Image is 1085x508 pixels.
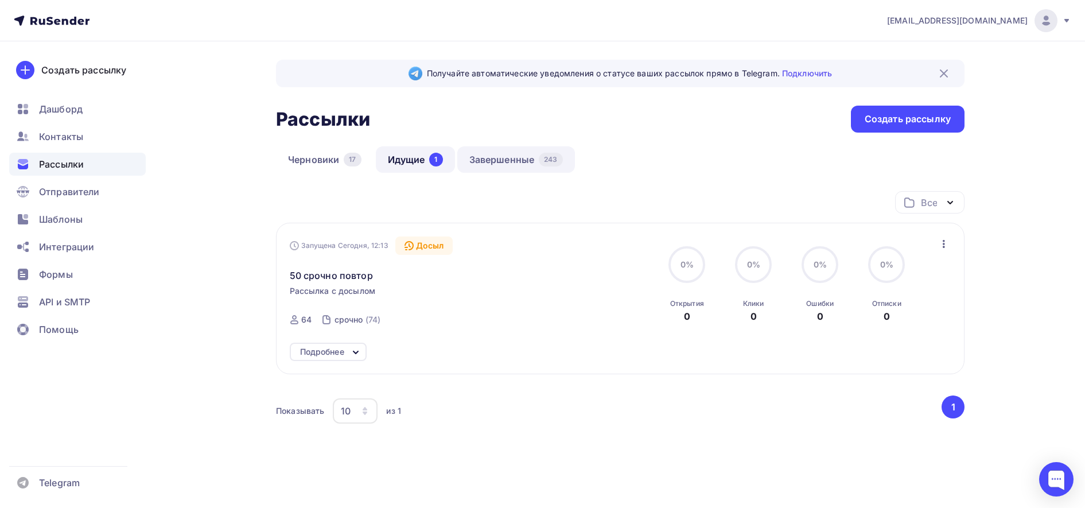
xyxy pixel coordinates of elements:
[9,125,146,148] a: Контакты
[332,398,378,424] button: 10
[39,323,79,336] span: Помощь
[457,146,575,173] a: Завершенные243
[670,299,704,308] div: Открытия
[341,404,351,418] div: 10
[940,395,965,418] ul: Pagination
[9,263,146,286] a: Формы
[9,153,146,176] a: Рассылки
[39,295,90,309] span: API и SMTP
[684,309,690,323] div: 0
[386,405,401,417] div: из 1
[365,314,381,325] div: (74)
[39,185,100,199] span: Отправители
[865,113,951,126] div: Создать рассылку
[9,208,146,231] a: Шаблоны
[817,309,823,323] div: 0
[344,153,361,166] div: 17
[884,309,890,323] div: 0
[750,309,757,323] div: 0
[39,212,83,226] span: Шаблоны
[887,9,1071,32] a: [EMAIL_ADDRESS][DOMAIN_NAME]
[895,191,965,214] button: Все
[887,15,1028,26] span: [EMAIL_ADDRESS][DOMAIN_NAME]
[782,68,832,78] a: Подключить
[333,311,382,329] a: срочно (74)
[747,259,760,269] span: 0%
[39,157,84,171] span: Рассылки
[942,395,965,418] button: Go to page 1
[680,259,694,269] span: 0%
[39,267,73,281] span: Формы
[872,299,901,308] div: Отписки
[290,285,376,297] span: Рассылка с досылом
[290,269,373,282] span: 50 срочно повтор
[814,259,827,269] span: 0%
[921,196,937,210] div: Все
[39,240,94,254] span: Интеграции
[41,63,126,77] div: Создать рассылку
[427,68,832,79] span: Получайте автоматические уведомления о статусе ваших рассылок прямо в Telegram.
[539,153,562,166] div: 243
[301,314,312,325] div: 64
[743,299,764,308] div: Клики
[376,146,455,173] a: Идущие1
[276,146,374,173] a: Черновики17
[290,241,388,250] div: Запущена Сегодня, 12:13
[880,259,893,269] span: 0%
[39,476,80,490] span: Telegram
[39,102,83,116] span: Дашборд
[429,153,442,166] div: 1
[409,67,422,80] img: Telegram
[395,236,453,255] div: Досыл
[9,180,146,203] a: Отправители
[806,299,834,308] div: Ошибки
[39,130,83,144] span: Контакты
[276,108,370,131] h2: Рассылки
[276,405,324,417] div: Показывать
[300,345,344,359] div: Подробнее
[9,98,146,121] a: Дашборд
[335,314,363,325] div: срочно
